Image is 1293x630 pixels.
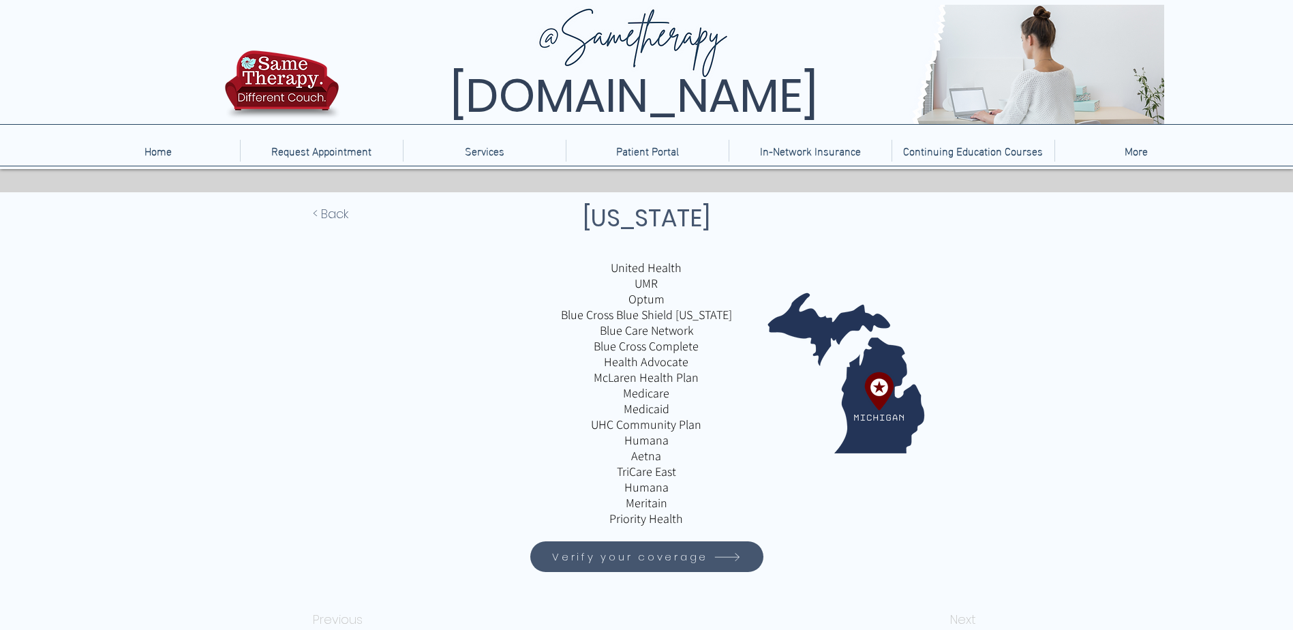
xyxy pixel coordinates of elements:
a: Home [76,140,240,162]
a: Verify your coverage [530,541,763,572]
p: Medicaid [487,401,806,417]
span: Verify your coverage [552,549,708,565]
p: McLaren Health Plan [487,370,806,385]
p: In-Network Insurance [753,140,868,162]
p: Blue Cross Complete [487,338,806,354]
p: Meritain [487,495,806,511]
p: Continuing Education Courses [896,140,1050,162]
a: Request Appointment [240,140,403,162]
span: Next [950,610,976,629]
img: TBH.US [221,48,343,129]
p: Humana [487,479,806,495]
p: Patient Portal [609,140,686,162]
img: California [767,292,928,453]
p: Request Appointment [264,140,378,162]
p: Health Advocate [487,354,806,370]
a: Patient Portal [566,140,729,162]
p: Humana [487,432,806,448]
img: Same Therapy, Different Couch. TelebehavioralHealth.US [342,5,1164,124]
p: Blue Care Network [487,322,806,338]
p: United Health [487,260,806,275]
p: UHC Community Plan [487,417,806,432]
p: Medicare [487,385,806,401]
a: < Back [313,200,403,227]
p: Aetna [487,448,806,464]
p: Services [458,140,511,162]
p: Optum [487,291,806,307]
p: More [1118,140,1155,162]
a: Continuing Education Courses [892,140,1054,162]
span: [DOMAIN_NAME] [450,63,818,128]
nav: Site [76,140,1217,162]
span: < Back [313,205,348,223]
p: UMR [487,275,806,291]
span: Previous [313,610,363,629]
p: Priority Health [487,511,806,526]
div: Services [403,140,566,162]
h1: [US_STATE] [493,200,800,236]
p: Home [138,140,179,162]
p: TriCare East [487,464,806,479]
a: In-Network Insurance [729,140,892,162]
p: Blue Cross Blue Shield [US_STATE] [487,307,806,322]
